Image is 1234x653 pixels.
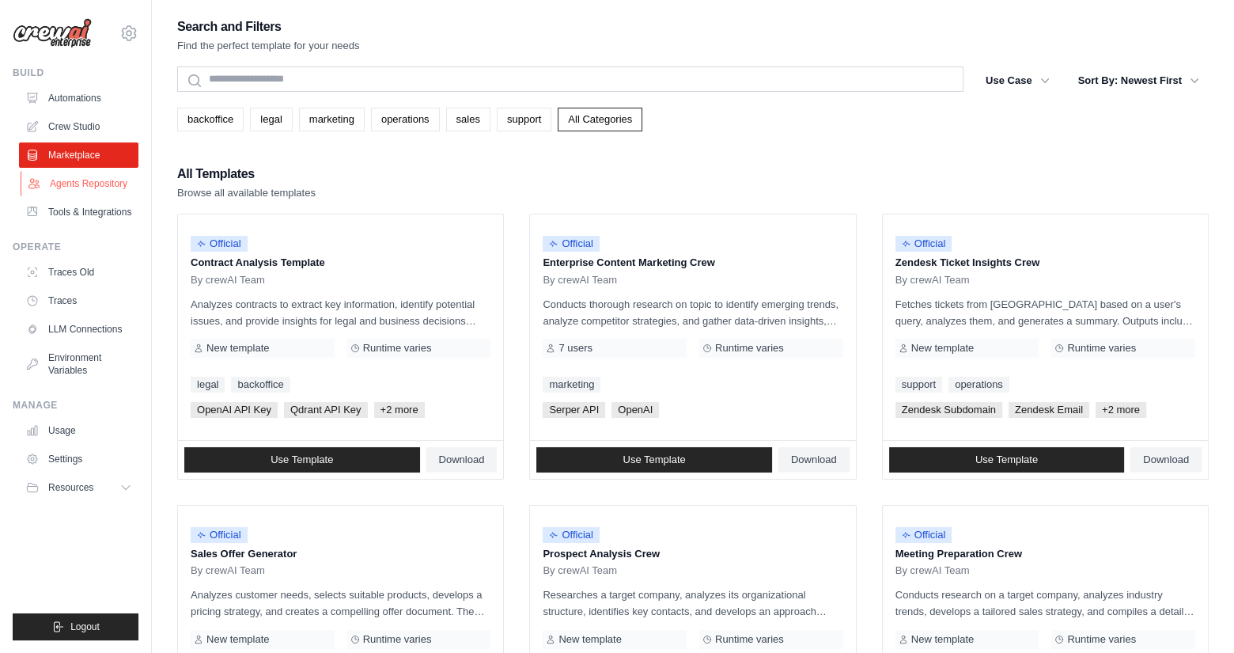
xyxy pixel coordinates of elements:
a: backoffice [231,377,290,393]
span: Runtime varies [1067,633,1136,646]
span: By crewAI Team [191,564,265,577]
span: Runtime varies [715,342,784,355]
a: Tools & Integrations [19,199,138,225]
span: OpenAI API Key [191,402,278,418]
span: Resources [48,481,93,494]
a: Environment Variables [19,345,138,383]
span: Official [191,527,248,543]
p: Enterprise Content Marketing Crew [543,255,842,271]
span: Runtime varies [363,633,432,646]
span: Use Template [975,454,1038,466]
span: Runtime varies [715,633,784,646]
h2: Search and Filters [177,16,360,38]
span: Logout [70,621,100,633]
span: Official [543,527,600,543]
div: Operate [13,241,138,253]
span: OpenAI [611,402,659,418]
a: legal [250,108,292,131]
a: Use Template [184,447,420,473]
button: Resources [19,475,138,500]
a: Traces Old [19,260,138,285]
p: Analyzes contracts to extract key information, identify potential issues, and provide insights fo... [191,296,490,329]
a: support [895,377,942,393]
p: Researches a target company, analyzes its organizational structure, identifies key contacts, and ... [543,587,842,620]
span: Official [191,236,248,252]
span: Runtime varies [1067,342,1136,355]
span: By crewAI Team [543,274,617,287]
span: +2 more [1096,402,1146,418]
p: Prospect Analysis Crew [543,546,842,562]
img: Logo [13,18,92,48]
span: Official [543,236,600,252]
a: Use Template [536,447,772,473]
p: Browse all available templates [177,185,316,201]
a: support [497,108,551,131]
a: marketing [299,108,365,131]
a: Traces [19,288,138,313]
span: By crewAI Team [191,274,265,287]
span: +2 more [374,402,425,418]
p: Meeting Preparation Crew [895,546,1195,562]
span: New template [911,342,974,355]
a: All Categories [558,108,642,131]
a: Download [1130,447,1202,473]
span: New template [206,633,269,646]
span: Runtime varies [363,342,432,355]
a: Usage [19,418,138,443]
p: Sales Offer Generator [191,546,490,562]
a: sales [446,108,490,131]
p: Conducts research on a target company, analyzes industry trends, develops a tailored sales strate... [895,587,1195,620]
span: Zendesk Email [1009,402,1089,418]
a: Settings [19,446,138,472]
span: Download [791,454,837,466]
div: Build [13,66,138,79]
button: Sort By: Newest First [1069,66,1209,95]
span: Zendesk Subdomain [895,402,1002,418]
p: Fetches tickets from [GEOGRAPHIC_DATA] based on a user's query, analyzes them, and generates a su... [895,296,1195,329]
span: By crewAI Team [543,564,617,577]
span: Qdrant API Key [284,402,368,418]
span: By crewAI Team [895,564,970,577]
a: Use Template [889,447,1125,473]
a: operations [371,108,440,131]
div: Manage [13,399,138,412]
p: Contract Analysis Template [191,255,490,271]
a: Crew Studio [19,114,138,139]
p: Conducts thorough research on topic to identify emerging trends, analyze competitor strategies, a... [543,296,842,329]
a: backoffice [177,108,244,131]
span: By crewAI Team [895,274,970,287]
span: Download [439,454,485,466]
a: Download [426,447,498,473]
a: LLM Connections [19,317,138,342]
span: Official [895,236,952,252]
span: New template [206,342,269,355]
a: operations [948,377,1009,393]
span: Use Template [271,454,333,466]
a: Agents Repository [21,171,140,196]
span: New template [911,633,974,646]
a: legal [191,377,225,393]
p: Analyzes customer needs, selects suitable products, develops a pricing strategy, and creates a co... [191,587,490,620]
a: marketing [543,377,600,393]
span: Serper API [543,402,605,418]
a: Automations [19,85,138,111]
span: New template [558,633,621,646]
span: 7 users [558,342,592,355]
span: Use Template [623,454,685,466]
a: Marketplace [19,142,138,168]
p: Zendesk Ticket Insights Crew [895,255,1195,271]
h2: All Templates [177,163,316,185]
a: Download [778,447,850,473]
p: Find the perfect template for your needs [177,38,360,54]
button: Use Case [976,66,1059,95]
span: Official [895,527,952,543]
span: Download [1143,454,1189,466]
button: Logout [13,613,138,640]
